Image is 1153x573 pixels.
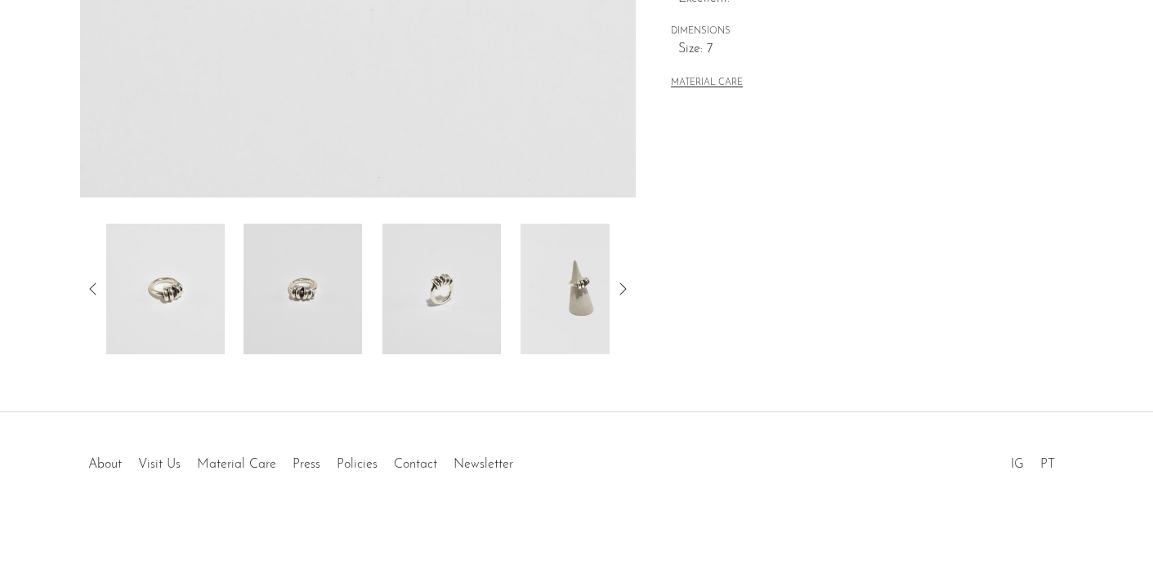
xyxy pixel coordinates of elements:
[197,458,276,471] a: Material Care
[1011,458,1024,471] a: IG
[337,458,378,471] a: Policies
[382,224,501,354] img: Sterling Knot Ring
[671,24,1039,39] span: DIMENSIONS
[671,78,743,90] button: MATERIAL CARE
[1040,458,1055,471] a: PT
[293,458,320,471] a: Press
[678,39,1039,60] span: Size: 7
[106,224,225,354] img: Sterling Knot Ring
[394,458,437,471] a: Contact
[138,458,181,471] a: Visit Us
[1003,445,1063,476] ul: Social Medias
[80,445,521,476] ul: Quick links
[521,224,639,354] img: Sterling Knot Ring
[244,224,362,354] img: Sterling Knot Ring
[88,458,122,471] a: About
